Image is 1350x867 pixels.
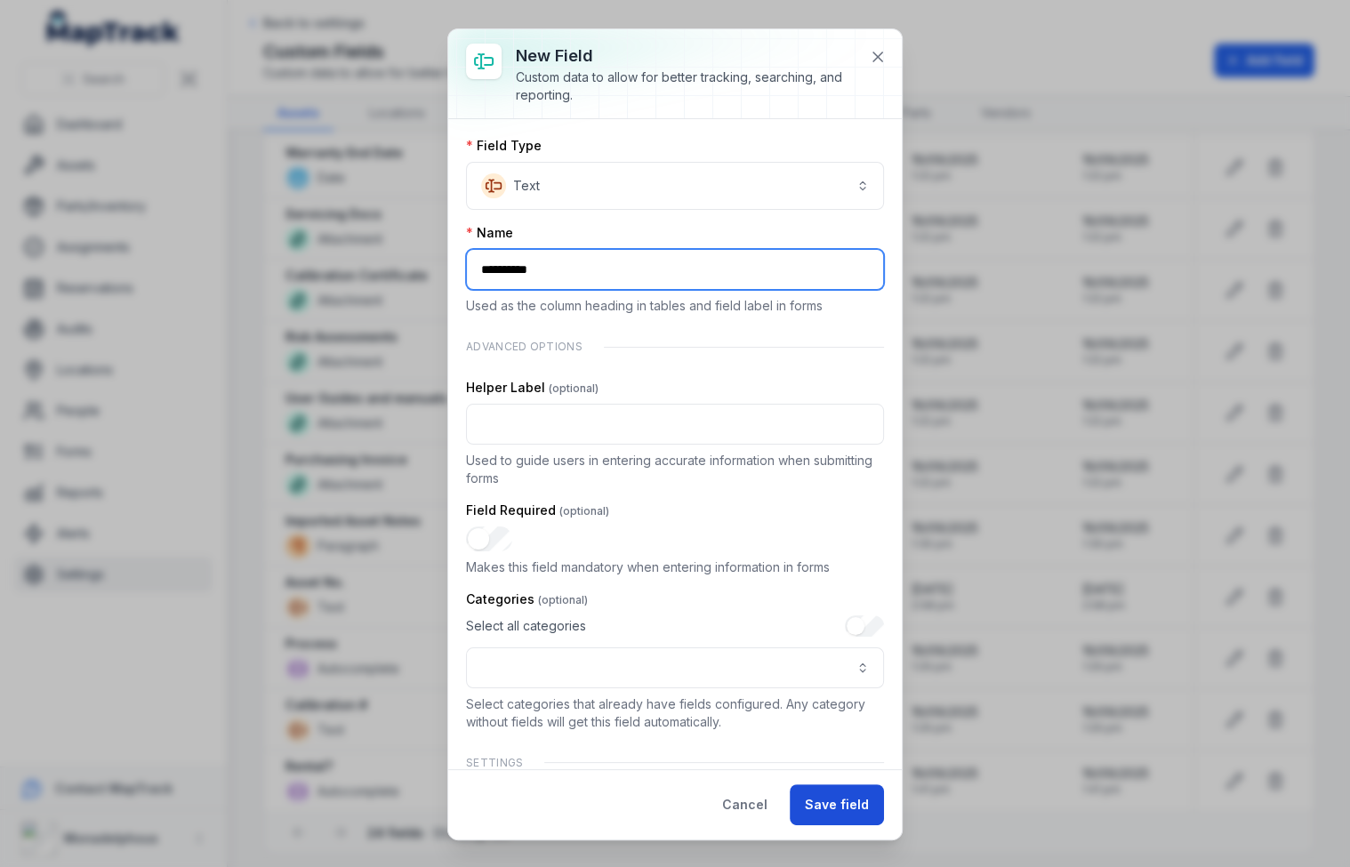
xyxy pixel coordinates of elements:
[516,68,856,104] div: Custom data to allow for better tracking, searching, and reporting.
[466,590,588,608] label: Categories
[790,784,884,825] button: Save field
[466,695,884,731] p: Select categories that already have fields configured. Any category without fields will get this ...
[466,162,884,210] button: Text
[466,617,586,635] span: Select all categories
[466,224,513,242] label: Name
[707,784,783,825] button: Cancel
[466,329,884,365] div: Advanced Options
[466,615,884,688] div: :r76:-form-item-label
[466,452,884,487] p: Used to guide users in entering accurate information when submitting forms
[466,526,512,551] input: :r75:-form-item-label
[466,297,884,315] p: Used as the column heading in tables and field label in forms
[466,137,542,155] label: Field Type
[516,44,856,68] h3: New field
[466,745,884,781] div: Settings
[466,558,884,576] p: Makes this field mandatory when entering information in forms
[466,404,884,445] input: :r74:-form-item-label
[466,379,599,397] label: Helper Label
[466,249,884,290] input: :r72:-form-item-label
[466,502,609,519] label: Field Required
